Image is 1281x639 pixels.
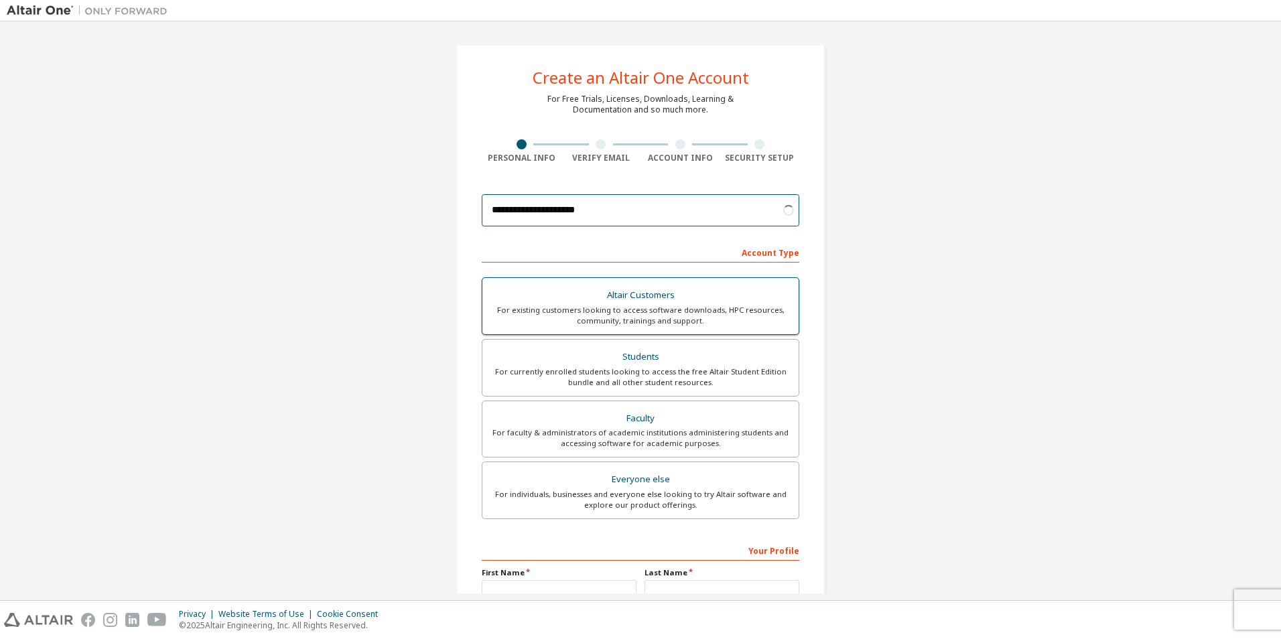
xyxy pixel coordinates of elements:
div: Faculty [490,409,791,428]
div: For Free Trials, Licenses, Downloads, Learning & Documentation and so much more. [547,94,734,115]
div: Altair Customers [490,286,791,305]
div: Account Type [482,241,799,263]
div: Security Setup [720,153,800,163]
img: instagram.svg [103,613,117,627]
div: Privacy [179,609,218,620]
p: © 2025 Altair Engineering, Inc. All Rights Reserved. [179,620,386,631]
div: Create an Altair One Account [533,70,749,86]
img: altair_logo.svg [4,613,73,627]
img: facebook.svg [81,613,95,627]
div: For faculty & administrators of academic institutions administering students and accessing softwa... [490,427,791,449]
div: Cookie Consent [317,609,386,620]
div: Students [490,348,791,366]
label: Last Name [645,567,799,578]
img: Altair One [7,4,174,17]
div: Verify Email [561,153,641,163]
label: First Name [482,567,636,578]
div: Everyone else [490,470,791,489]
div: For individuals, businesses and everyone else looking to try Altair software and explore our prod... [490,489,791,510]
div: Account Info [640,153,720,163]
div: Personal Info [482,153,561,163]
div: Your Profile [482,539,799,561]
div: For currently enrolled students looking to access the free Altair Student Edition bundle and all ... [490,366,791,388]
div: Website Terms of Use [218,609,317,620]
div: For existing customers looking to access software downloads, HPC resources, community, trainings ... [490,305,791,326]
img: linkedin.svg [125,613,139,627]
img: youtube.svg [147,613,167,627]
